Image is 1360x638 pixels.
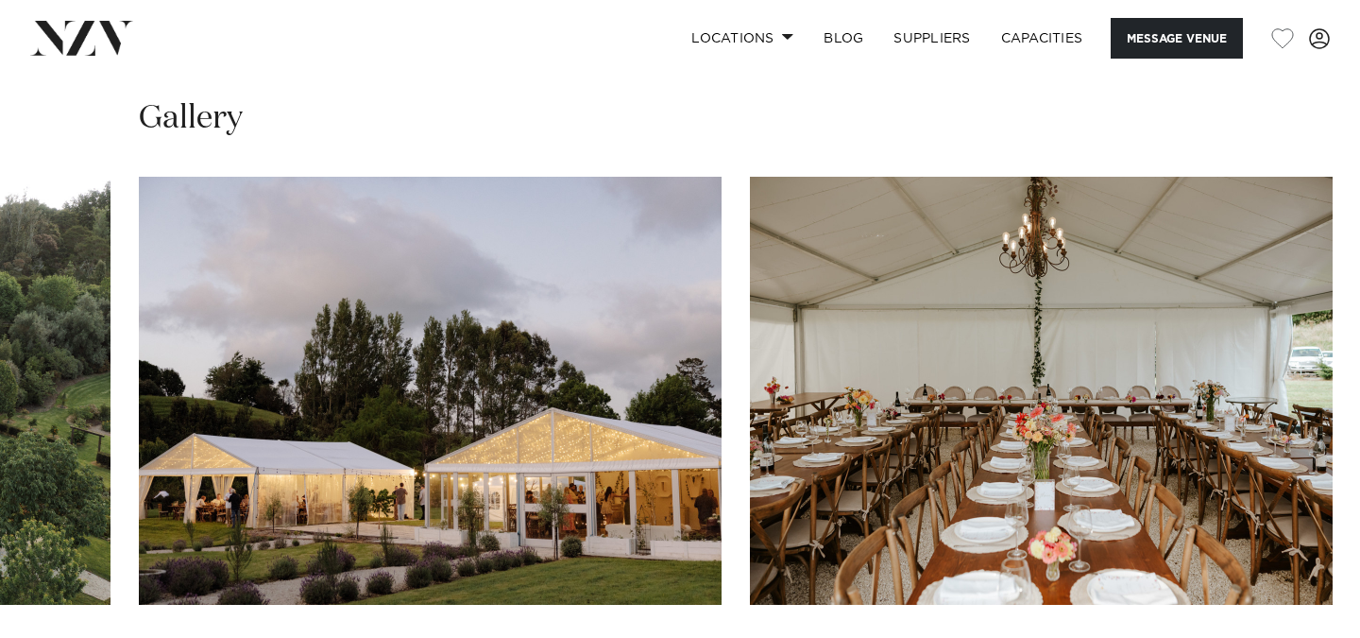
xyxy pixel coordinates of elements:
a: Locations [676,18,808,59]
a: SUPPLIERS [878,18,985,59]
button: Message Venue [1111,18,1243,59]
swiper-slide: 2 / 20 [139,177,722,605]
a: Capacities [986,18,1098,59]
a: BLOG [808,18,878,59]
img: nzv-logo.png [30,21,133,55]
h2: Gallery [139,97,243,140]
swiper-slide: 3 / 20 [750,177,1333,605]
